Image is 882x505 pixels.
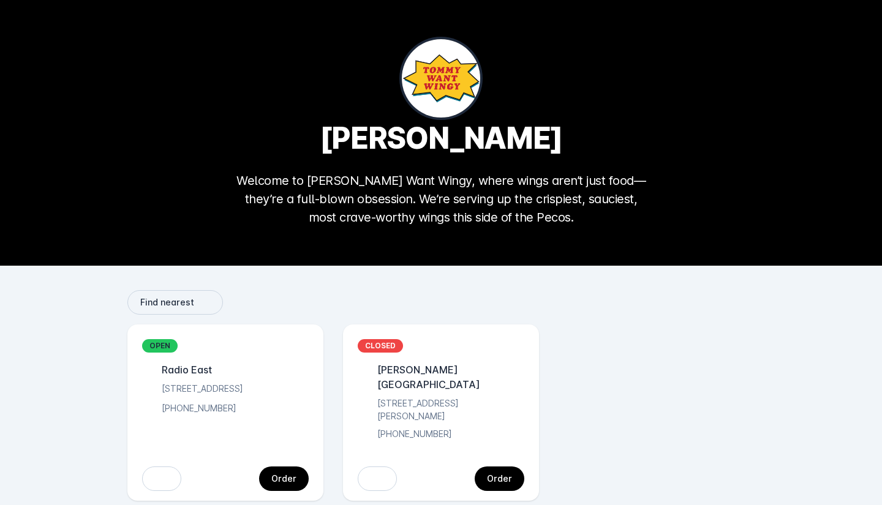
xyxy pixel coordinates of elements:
div: [PHONE_NUMBER] [157,402,236,416]
div: Order [271,474,296,483]
div: Radio East [157,362,212,377]
button: continue [475,466,524,491]
div: OPEN [142,339,178,353]
div: CLOSED [358,339,403,353]
span: Find nearest [140,298,194,307]
div: [PHONE_NUMBER] [372,427,452,442]
div: Order [487,474,512,483]
div: [STREET_ADDRESS][PERSON_NAME] [372,397,524,422]
button: continue [259,466,309,491]
div: [PERSON_NAME][GEOGRAPHIC_DATA] [372,362,524,392]
div: [STREET_ADDRESS] [157,382,243,397]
